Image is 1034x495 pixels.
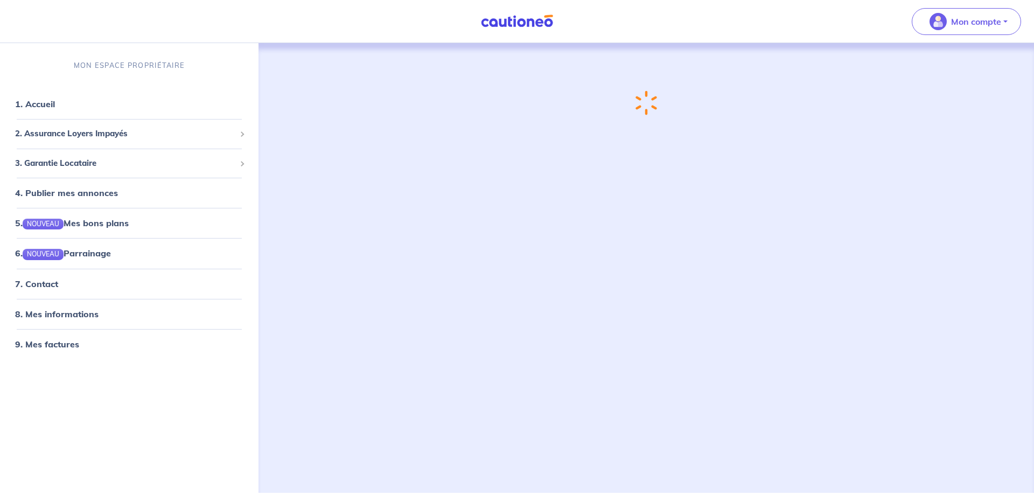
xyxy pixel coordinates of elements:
[4,273,254,294] div: 7. Contact
[477,15,557,28] img: Cautioneo
[74,60,185,71] p: MON ESPACE PROPRIÉTAIRE
[15,128,235,140] span: 2. Assurance Loyers Impayés
[15,187,118,198] a: 4. Publier mes annonces
[15,218,129,228] a: 5.NOUVEAUMes bons plans
[4,93,254,115] div: 1. Accueil
[4,153,254,174] div: 3. Garantie Locataire
[4,123,254,144] div: 2. Assurance Loyers Impayés
[15,278,58,289] a: 7. Contact
[4,303,254,324] div: 8. Mes informations
[15,248,111,259] a: 6.NOUVEAUParrainage
[951,15,1001,28] p: Mon compte
[15,308,99,319] a: 8. Mes informations
[930,13,947,30] img: illu_account_valid_menu.svg
[4,212,254,234] div: 5.NOUVEAUMes bons plans
[4,333,254,354] div: 9. Mes factures
[15,99,55,109] a: 1. Accueil
[4,182,254,204] div: 4. Publier mes annonces
[635,90,657,115] img: loading-spinner
[4,242,254,264] div: 6.NOUVEAUParrainage
[912,8,1021,35] button: illu_account_valid_menu.svgMon compte
[15,338,79,349] a: 9. Mes factures
[15,157,235,170] span: 3. Garantie Locataire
